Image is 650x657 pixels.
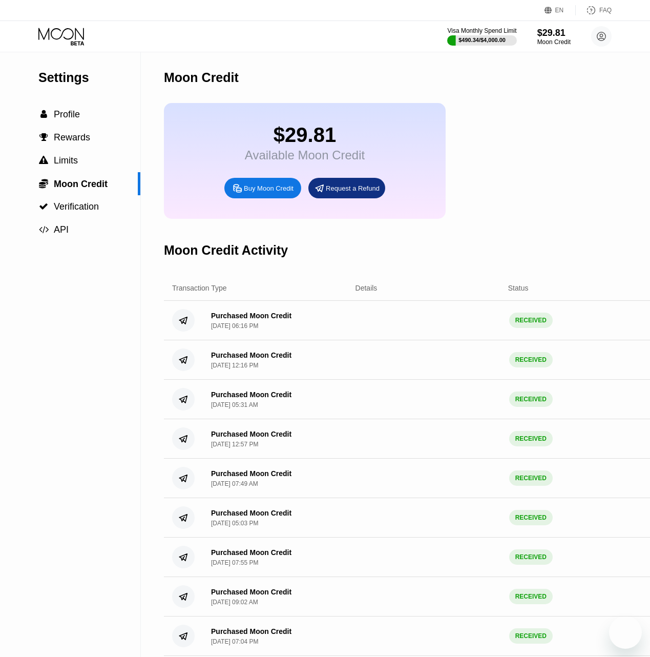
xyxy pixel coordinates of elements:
div: Purchased Moon Credit [211,312,291,320]
div: [DATE] 06:16 PM [211,322,258,330]
div: Purchased Moon Credit [211,469,291,478]
div:  [38,202,49,211]
div: Moon Credit [537,38,571,46]
span: Verification [54,201,99,212]
div: Moon Credit [164,70,239,85]
div:  [38,178,49,189]
iframe: Butoni për hapjen e dritares së dërgimit të mesazheve [609,616,642,649]
div: $29.81Moon Credit [537,28,571,46]
div: Visa Monthly Spend Limit$490.34/$4,000.00 [447,27,516,46]
span:  [39,133,48,142]
div: FAQ [576,5,612,15]
div: Purchased Moon Credit [211,548,291,557]
div: Transaction Type [172,284,227,292]
span:  [39,156,48,165]
span: Profile [54,109,80,119]
span: Limits [54,155,78,166]
div: RECEIVED [509,589,553,604]
div: Moon Credit Activity [164,243,288,258]
span:  [39,178,48,189]
div: RECEIVED [509,510,553,525]
div: [DATE] 05:31 AM [211,401,258,408]
div: RECEIVED [509,352,553,367]
div: [DATE] 07:04 PM [211,638,258,645]
div: Purchased Moon Credit [211,509,291,517]
div:  [38,133,49,142]
div: [DATE] 09:02 AM [211,599,258,606]
div: [DATE] 07:55 PM [211,559,258,566]
div: Request a Refund [326,184,380,193]
div: [DATE] 07:49 AM [211,480,258,487]
div: RECEIVED [509,313,553,328]
div: Purchased Moon Credit [211,627,291,635]
div: $490.34 / $4,000.00 [458,37,506,43]
span:  [40,110,47,119]
div: RECEIVED [509,392,553,407]
div:  [38,156,49,165]
div: [DATE] 12:16 PM [211,362,258,369]
div:  [38,110,49,119]
div: Purchased Moon Credit [211,588,291,596]
div: Purchased Moon Credit [211,430,291,438]
div: EN [544,5,576,15]
div: RECEIVED [509,470,553,486]
div: RECEIVED [509,431,553,446]
div: Buy Moon Credit [224,178,301,198]
div: Buy Moon Credit [244,184,293,193]
div: $29.81 [245,124,365,147]
div: Details [355,284,378,292]
span:  [39,225,49,234]
div: [DATE] 12:57 PM [211,441,258,448]
div: FAQ [599,7,612,14]
span: Moon Credit [54,179,108,189]
div: [DATE] 05:03 PM [211,520,258,527]
div: Visa Monthly Spend Limit [447,27,516,34]
div: Settings [38,70,140,85]
div: Available Moon Credit [245,148,365,162]
div: Purchased Moon Credit [211,351,291,359]
span: Rewards [54,132,90,142]
span:  [39,202,48,211]
div: EN [555,7,564,14]
div: Status [508,284,529,292]
div: RECEIVED [509,549,553,565]
span: API [54,224,69,235]
div: RECEIVED [509,628,553,644]
div: Request a Refund [308,178,385,198]
div: $29.81 [537,28,571,38]
div: Purchased Moon Credit [211,391,291,399]
div:  [38,225,49,234]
